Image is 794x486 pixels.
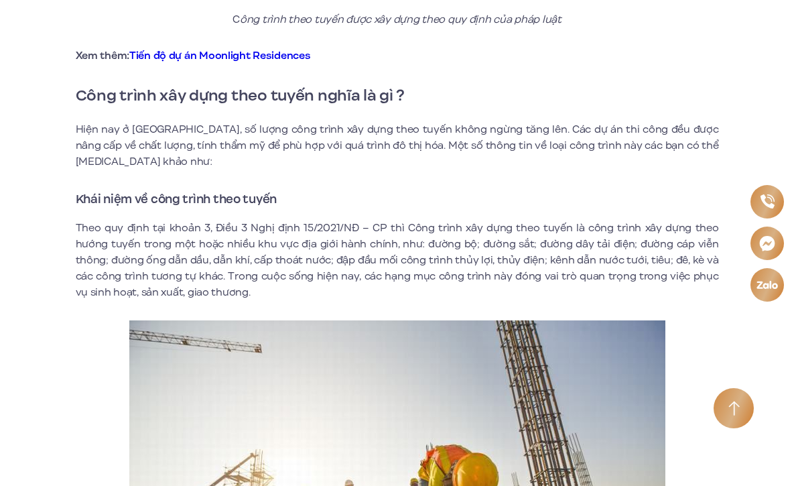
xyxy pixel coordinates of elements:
img: Messenger icon [758,234,776,252]
strong: Xem thêm: [76,48,311,63]
a: Tiến độ dự án Moonlight Residences [129,48,310,63]
strong: Khái niệm về công trình theo tuyến [76,190,277,208]
img: Phone icon [759,194,775,210]
p: Hiện nay ở [GEOGRAPHIC_DATA], số lượng công trình xây dựng theo tuyến không ngừng tăng lên. Các d... [76,121,719,170]
p: Theo quy định tại khoản 3, Điều 3 Nghị định 15/2021/NĐ – CP thì Công trình xây dựng theo tuyến là... [76,220,719,300]
img: Zalo icon [756,279,779,290]
img: Arrow icon [728,401,740,416]
strong: Công trình xây dựng theo tuyến nghĩa là gì ? [76,84,405,107]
